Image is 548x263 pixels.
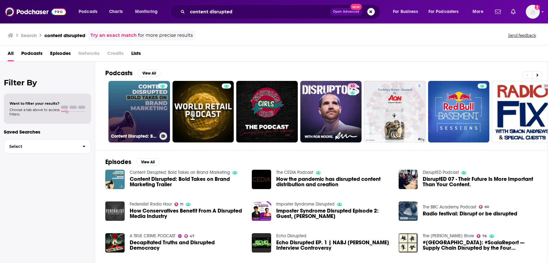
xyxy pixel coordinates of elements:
a: 76 [477,234,487,238]
a: Episodes [50,48,71,61]
span: For Podcasters [428,7,459,16]
a: 80 [348,83,357,89]
input: Search podcasts, credits, & more... [187,7,330,17]
a: Echo Disrupted [276,233,306,239]
span: For Business [393,7,418,16]
img: How Conservatives Benefit From A Disrupted Media Industry [105,201,125,221]
a: Lists [131,48,141,61]
button: Send feedback [506,33,538,38]
button: open menu [424,7,468,17]
a: Show notifications dropdown [508,6,518,17]
a: Decapitated Truths and Disrupted Democracy [130,240,245,251]
button: View All [138,69,160,77]
span: Podcasts [79,7,97,16]
span: Want to filter your results? [10,101,60,106]
a: Echo Disrupted EP. 1 | NABJ Trump Interview Controversy [276,240,391,251]
a: Imposter Syndrome Disrupted Episode 2: Guest, Racheal Bush [276,208,391,219]
span: Monitoring [135,7,158,16]
img: User Profile [526,5,540,19]
span: Networks [78,48,100,61]
a: How Conservatives Benefit From A Disrupted Media Industry [130,208,245,219]
h2: Filter By [4,78,91,87]
span: 5 [418,83,421,89]
a: Content Disrupted: Bold Takes on Brand Marketing [130,170,230,175]
span: 60 [485,206,489,208]
a: DisruptED Podcast [423,170,459,175]
a: Podcasts [21,48,42,61]
img: #Ukraine: #ScalaReport — Supply Chain Disrupted by the Four Horsemen of the Apocalypse. Chris Rie... [399,233,418,253]
a: How the pandemic has disrupted content distribution and creation [276,176,391,187]
img: How the pandemic has disrupted content distribution and creation [252,170,271,189]
h3: Content Disrupted: Bold Takes on Brand Marketing [111,134,157,139]
img: Podchaser - Follow, Share and Rate Podcasts [5,6,66,18]
div: Search podcasts, credits, & more... [176,4,386,19]
img: DisruptED 07 - Their Future Is More Important Than Your Content. [399,170,418,189]
a: All [8,48,14,61]
a: DisruptED 07 - Their Future Is More Important Than Your Content. [423,176,538,187]
a: The CEDIA Podcast [276,170,313,175]
span: 71 [180,203,183,206]
span: Imposter Syndrome Disrupted Episode 2: Guest, [PERSON_NAME] [276,208,391,219]
a: Charts [105,7,127,17]
button: Show profile menu [526,5,540,19]
h2: Episodes [105,158,131,166]
span: 80 [350,83,355,89]
span: New [350,4,362,10]
img: Content Disrupted: Bold Takes on Brand Marketing Trailer [105,170,125,189]
span: Choose a tab above to access filters. [10,108,60,116]
span: 47 [190,235,194,238]
a: Content Disrupted: Bold Takes on Brand Marketing Trailer [130,176,245,187]
a: Try an exact match [90,32,137,39]
a: 5 [416,83,423,89]
img: Radio festival: Disrupt or be disrupted [399,201,418,221]
a: Radio festival: Disrupt or be disrupted [423,211,517,216]
a: 60 [479,205,489,209]
h3: content disrupted [44,32,85,38]
a: 80 [300,81,362,142]
a: #Ukraine: #ScalaReport — Supply Chain Disrupted by the Four Horsemen of the Apocalypse. Chris Rie... [423,240,538,251]
svg: Add a profile image [535,5,540,10]
img: Imposter Syndrome Disrupted Episode 2: Guest, Racheal Bush [252,201,271,221]
span: 76 [482,235,487,238]
a: Imposter Syndrome Disrupted [276,201,335,207]
span: for more precise results [138,32,193,39]
button: open menu [388,7,426,17]
span: #[GEOGRAPHIC_DATA]: #ScalaReport — Supply Chain Disrupted by the Four Horsemen of the Apocalypse.... [423,240,538,251]
a: The BBC Academy Podcast [423,204,476,210]
a: A TRUE CRIME PODCAST [130,233,175,239]
span: Logged in as jenc9678 [526,5,540,19]
img: Echo Disrupted EP. 1 | NABJ Trump Interview Controversy [252,233,271,253]
a: 71 [174,202,184,206]
button: open menu [131,7,166,17]
a: Decapitated Truths and Disrupted Democracy [105,233,125,253]
button: Open AdvancedNew [330,8,362,16]
button: View All [136,158,159,166]
span: Open Advanced [333,10,359,13]
a: Content Disrupted: Bold Takes on Brand Marketing [108,81,170,142]
span: More [473,7,483,16]
a: 47 [184,234,195,238]
button: open menu [74,7,106,17]
button: open menu [468,7,491,17]
span: Echo Disrupted EP. 1 | NABJ [PERSON_NAME] Interview Controversy [276,240,391,251]
a: 5 [364,81,426,142]
span: Credits [107,48,124,61]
